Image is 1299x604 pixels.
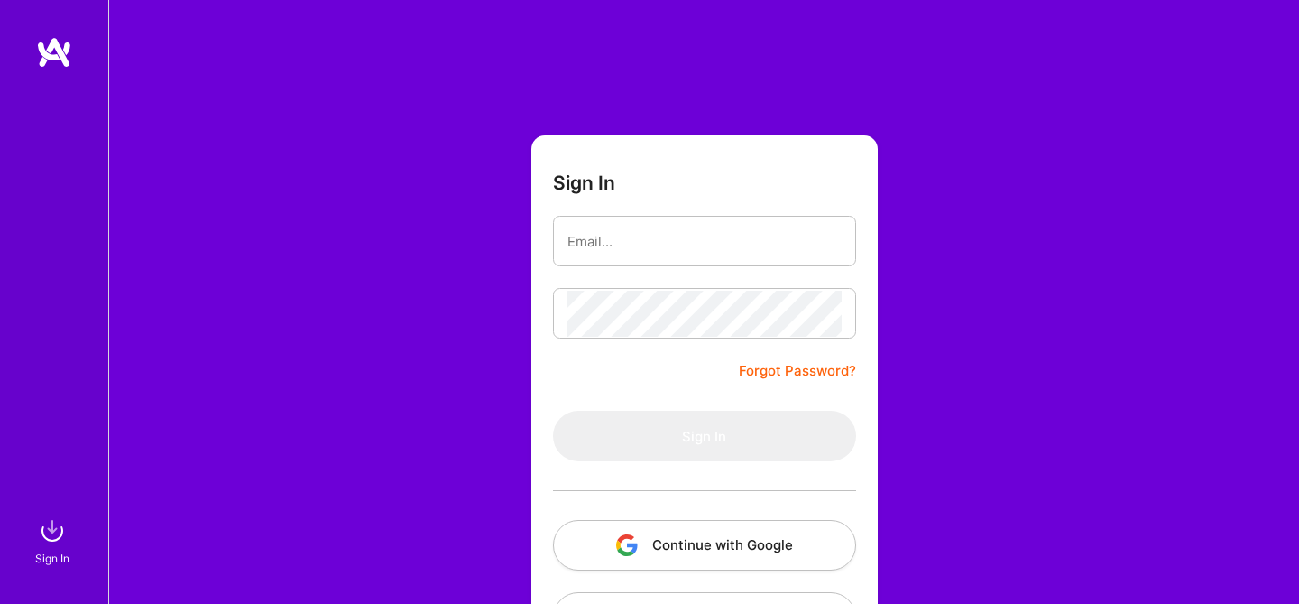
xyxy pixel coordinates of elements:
div: Sign In [35,549,69,568]
button: Continue with Google [553,520,856,571]
button: Sign In [553,411,856,461]
img: icon [616,534,638,556]
img: sign in [34,513,70,549]
a: sign inSign In [38,513,70,568]
h3: Sign In [553,172,615,194]
a: Forgot Password? [739,360,856,382]
img: logo [36,36,72,69]
input: Email... [567,218,842,265]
